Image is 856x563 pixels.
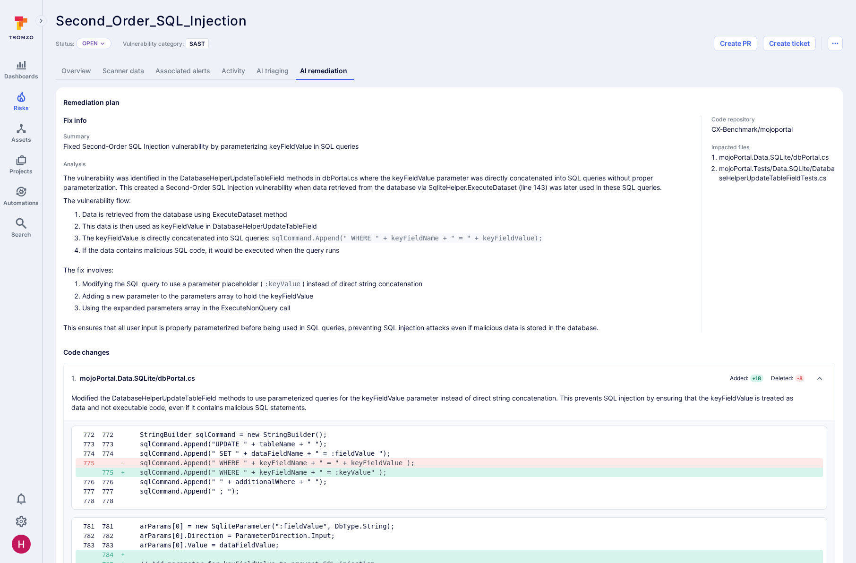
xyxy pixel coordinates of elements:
[4,73,38,80] span: Dashboards
[83,486,102,496] div: 777
[63,142,694,151] span: Fixed Second-Order SQL Injection vulnerability by parameterizing keyFieldValue in SQL queries
[14,104,29,111] span: Risks
[63,133,694,140] h4: Summary
[140,468,815,477] pre: sqlCommand.Append(" WHERE " + keyFieldName + " = :keyValue" );
[140,486,815,496] pre: sqlCommand.Append(" ; ");
[140,540,815,550] pre: arParams[0].Value = dataFieldValue;
[56,62,843,80] div: Vulnerability tabs
[63,323,694,333] p: This ensures that all user input is properly parameterized before being used in SQL queries, prev...
[83,430,102,439] div: 772
[795,375,805,382] span: - 8
[64,363,835,420] div: Collapse
[711,116,835,123] span: Code repository
[102,550,121,559] div: 784
[263,279,302,289] code: :keyValue
[63,196,694,205] p: The vulnerability flow:
[12,535,31,554] img: ACg8ocKzQzwPSwOZT_k9C736TfcBpCStqIZdMR9gXOhJgTaH9y_tsw=s96-c
[82,291,694,301] li: Adding a new parameter to the parameters array to hold the keyFieldValue
[719,164,835,183] li: mojoPortal.Tests/Data.SQLite/DatabaseHelperUpdateTableFieldTests.cs
[102,439,121,449] div: 773
[83,439,102,449] div: 773
[97,62,150,80] a: Scanner data
[82,303,694,313] li: Using the expanded parameters array in the ExecuteNonQuery call
[56,13,247,29] span: Second_Order_SQL_Injection
[83,521,102,531] div: 781
[123,40,184,47] span: Vulnerability category:
[38,17,44,25] i: Expand navigation menu
[63,98,120,107] h2: Remediation plan
[83,496,102,505] div: 778
[711,144,835,151] span: Impacted files
[102,430,121,439] div: 772
[251,62,294,80] a: AI triaging
[216,62,251,80] a: Activity
[828,36,843,51] button: Options menu
[771,375,793,382] span: Deleted:
[71,393,808,412] p: Modified the DatabaseHelperUpdateTableField methods to use parameterized queries for the keyField...
[121,550,140,559] div: +
[82,209,694,219] li: Data is retrieved from the database using ExecuteDataset method
[100,41,105,46] button: Expand dropdown
[730,375,748,382] span: Added:
[63,161,694,168] h4: Analysis
[102,540,121,550] div: 783
[63,173,694,192] p: The vulnerability was identified in the DatabaseHelperUpdateTableField methods in dbPortal.cs whe...
[11,136,31,143] span: Assets
[102,521,121,531] div: 781
[102,531,121,540] div: 782
[83,531,102,540] div: 782
[102,486,121,496] div: 777
[140,458,815,468] pre: sqlCommand.Append(" WHERE " + keyFieldName + " = " + keyFieldValue );
[140,430,815,439] pre: StringBuilder sqlCommand = new StringBuilder();
[83,449,102,458] div: 774
[3,199,39,206] span: Automations
[750,375,763,382] span: + 18
[71,374,76,383] span: 1 .
[82,245,694,255] li: If the data contains malicious SQL code, it would be executed when the query runs
[121,458,140,468] div: -
[63,265,694,275] p: The fix involves:
[9,168,33,175] span: Projects
[294,62,353,80] a: AI remediation
[56,40,74,47] span: Status:
[140,531,815,540] pre: arParams[0].Direction = ParameterDirection.Input;
[82,221,694,231] li: This data is then used as keyFieldValue in DatabaseHelperUpdateTableField
[71,374,195,383] div: mojoPortal.Data.SQLite/dbPortal.cs
[140,449,815,458] pre: sqlCommand.Append(" SET " + dataFieldName + " = :fieldValue ");
[270,233,544,243] code: sqlCommand.Append(" WHERE " + keyFieldName + " = " + keyFieldValue);
[63,116,694,125] h3: Fix info
[56,62,97,80] a: Overview
[140,477,815,486] pre: sqlCommand.Append(" " + additionalWhere + " ");
[11,231,31,238] span: Search
[83,477,102,486] div: 776
[714,36,757,51] button: Create PR
[186,38,209,49] div: SAST
[102,496,121,505] div: 778
[150,62,216,80] a: Associated alerts
[83,458,102,468] div: 775
[82,233,694,243] li: The keyFieldValue is directly concatenated into SQL queries:
[63,348,835,357] h3: Code changes
[82,279,694,289] li: Modifying the SQL query to use a parameter placeholder ( ) instead of direct string concatenation
[12,535,31,554] div: Harshil Parikh
[35,15,47,26] button: Expand navigation menu
[140,439,815,449] pre: sqlCommand.Append("UPDATE " + tableName + " ");
[102,477,121,486] div: 776
[763,36,816,51] button: Create ticket
[102,468,121,477] div: 775
[719,153,835,162] li: mojoPortal.Data.SQLite/dbPortal.cs
[83,540,102,550] div: 783
[121,468,140,477] div: +
[102,449,121,458] div: 774
[82,40,98,47] button: Open
[140,521,815,531] pre: arParams[0] = new SqliteParameter(":fieldValue", DbType.String);
[711,125,835,134] span: CX-Benchmark/mojoportal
